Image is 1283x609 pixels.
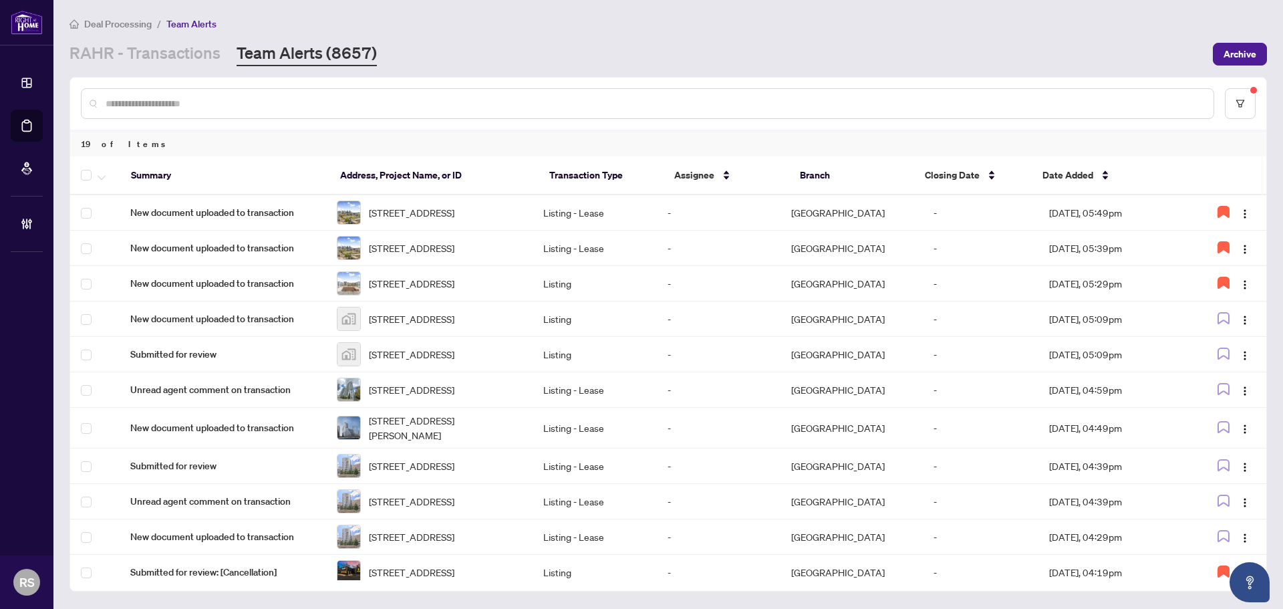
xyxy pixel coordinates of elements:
img: thumbnail-img [337,378,360,401]
img: thumbnail-img [337,455,360,477]
img: Logo [1240,315,1250,326]
td: [DATE], 04:39pm [1038,484,1187,519]
span: New document uploaded to transaction [130,529,315,544]
th: Address, Project Name, or ID [329,156,539,195]
td: Listing - Lease [533,231,656,266]
span: Unread agent comment on transaction [130,382,315,397]
div: 19 of Items [70,131,1266,156]
img: Logo [1240,386,1250,396]
td: [DATE], 05:39pm [1038,231,1187,266]
td: - [657,195,780,231]
td: [GEOGRAPHIC_DATA] [780,519,923,555]
span: [STREET_ADDRESS] [369,241,454,255]
span: Assignee [674,168,714,182]
td: Listing - Lease [533,195,656,231]
td: Listing - Lease [533,519,656,555]
td: - [923,484,1038,519]
td: [GEOGRAPHIC_DATA] [780,372,923,408]
span: [STREET_ADDRESS] [369,459,454,473]
img: thumbnail-img [337,308,360,330]
img: thumbnail-img [337,416,360,439]
td: - [923,301,1038,337]
span: New document uploaded to transaction [130,420,315,435]
td: [GEOGRAPHIC_DATA] [780,449,923,484]
td: [DATE], 05:09pm [1038,301,1187,337]
button: Logo [1234,344,1256,365]
span: Team Alerts [166,18,217,30]
img: thumbnail-img [337,561,360,584]
img: Logo [1240,244,1250,255]
img: thumbnail-img [337,490,360,513]
td: Listing - Lease [533,449,656,484]
td: [GEOGRAPHIC_DATA] [780,266,923,301]
button: Logo [1234,379,1256,400]
td: Listing [533,301,656,337]
th: Assignee [664,156,789,195]
span: Archive [1224,43,1256,65]
td: - [923,372,1038,408]
td: - [657,266,780,301]
span: Unread agent comment on transaction [130,494,315,509]
th: Branch [789,156,915,195]
td: - [923,519,1038,555]
td: - [657,301,780,337]
td: [DATE], 05:09pm [1038,337,1187,372]
td: [DATE], 04:39pm [1038,449,1187,484]
td: - [657,484,780,519]
img: thumbnail-img [337,201,360,224]
td: [GEOGRAPHIC_DATA] [780,408,923,449]
td: [GEOGRAPHIC_DATA] [780,301,923,337]
td: - [923,408,1038,449]
img: thumbnail-img [337,343,360,366]
td: [DATE], 04:19pm [1038,555,1187,590]
img: thumbnail-img [337,525,360,548]
td: Listing - Lease [533,484,656,519]
th: Date Added [1032,156,1182,195]
button: Logo [1234,491,1256,512]
td: [GEOGRAPHIC_DATA] [780,231,923,266]
span: [STREET_ADDRESS] [369,529,454,544]
button: Archive [1213,43,1267,66]
td: - [923,266,1038,301]
td: [GEOGRAPHIC_DATA] [780,555,923,590]
span: RS [19,573,35,592]
td: Listing - Lease [533,372,656,408]
td: Listing [533,337,656,372]
span: New document uploaded to transaction [130,312,315,326]
img: Logo [1240,209,1250,219]
td: Listing [533,555,656,590]
td: - [923,555,1038,590]
th: Summary [120,156,329,195]
td: [DATE], 05:29pm [1038,266,1187,301]
button: Logo [1234,202,1256,223]
span: [STREET_ADDRESS][PERSON_NAME] [369,413,522,443]
img: Logo [1240,497,1250,508]
td: [DATE], 04:29pm [1038,519,1187,555]
span: Submitted for review [130,459,315,473]
button: Logo [1234,417,1256,439]
span: home [69,19,79,29]
td: [DATE], 04:59pm [1038,372,1187,408]
button: Logo [1234,308,1256,330]
span: filter [1236,99,1245,108]
button: Open asap [1230,562,1270,602]
span: Submitted for review: [Cancellation] [130,565,315,580]
span: New document uploaded to transaction [130,276,315,291]
td: - [657,519,780,555]
img: Logo [1240,424,1250,435]
td: - [657,555,780,590]
img: Logo [1240,279,1250,290]
td: [GEOGRAPHIC_DATA] [780,195,923,231]
button: Logo [1234,562,1256,583]
td: - [923,231,1038,266]
span: [STREET_ADDRESS] [369,312,454,326]
td: - [657,449,780,484]
td: [GEOGRAPHIC_DATA] [780,337,923,372]
a: Team Alerts (8657) [237,42,377,66]
span: Closing Date [925,168,980,182]
li: / [157,16,161,31]
span: [STREET_ADDRESS] [369,382,454,397]
td: - [657,372,780,408]
img: Logo [1240,350,1250,361]
span: Submitted for review [130,347,315,362]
